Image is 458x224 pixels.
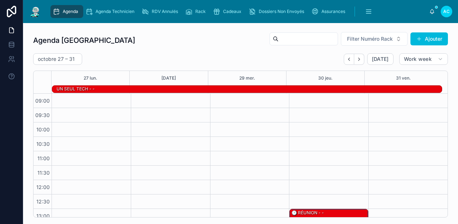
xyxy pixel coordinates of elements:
[35,213,52,219] span: 13:00
[410,32,448,45] button: Ajouter
[239,71,255,85] button: 29 mer.
[63,9,78,14] span: Agenda
[29,6,42,17] img: App logo
[354,54,364,65] button: Next
[95,9,134,14] span: Agenda Technicien
[246,5,309,18] a: Dossiers Non Envoyés
[84,71,97,85] button: 27 lun.
[35,141,52,147] span: 10:30
[38,55,75,63] h2: octobre 27 – 31
[36,155,52,161] span: 11:00
[372,56,389,62] span: [DATE]
[443,9,450,14] span: AC
[50,5,83,18] a: Agenda
[34,98,52,104] span: 09:00
[347,35,393,42] span: Filter Numéro Rack
[35,198,52,205] span: 12:30
[35,126,52,133] span: 10:00
[35,184,52,190] span: 12:00
[48,4,429,19] div: scrollable content
[404,56,432,62] span: Work week
[183,5,211,18] a: Rack
[309,5,350,18] a: Assurances
[139,5,183,18] a: RDV Annulés
[321,9,345,14] span: Assurances
[259,9,304,14] span: Dossiers Non Envoyés
[56,85,95,93] div: UN SEUL TECH - -
[223,9,241,14] span: Cadeaux
[211,5,246,18] a: Cadeaux
[399,53,448,65] button: Work week
[290,209,368,223] div: 🕒 RÉUNION - -
[367,53,393,65] button: [DATE]
[291,210,325,216] div: 🕒 RÉUNION - -
[36,170,52,176] span: 11:30
[344,54,354,65] button: Back
[396,71,411,85] button: 31 ven.
[33,35,135,45] h1: Agenda [GEOGRAPHIC_DATA]
[56,86,95,92] div: UN SEUL TECH - -
[152,9,178,14] span: RDV Annulés
[195,9,206,14] span: Rack
[83,5,139,18] a: Agenda Technicien
[341,32,408,46] button: Select Button
[318,71,333,85] button: 30 jeu.
[161,71,176,85] button: [DATE]
[34,112,52,118] span: 09:30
